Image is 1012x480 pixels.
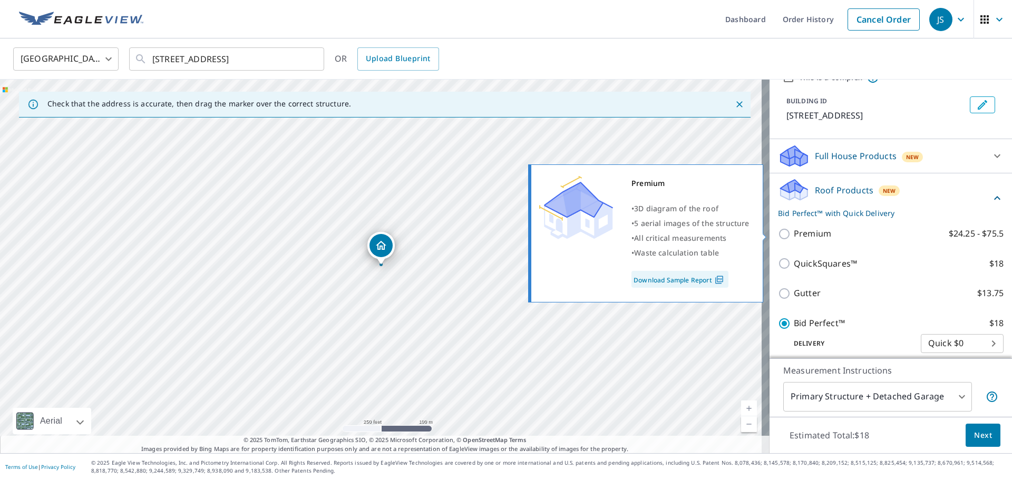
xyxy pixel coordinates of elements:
[778,339,921,348] p: Delivery
[152,44,303,74] input: Search by address or latitude-longitude
[778,178,1004,219] div: Roof ProductsNewBid Perfect™ with Quick Delivery
[781,424,878,447] p: Estimated Total: $18
[13,408,91,434] div: Aerial
[631,246,750,260] div: •
[41,463,75,471] a: Privacy Policy
[19,12,143,27] img: EV Logo
[509,436,527,444] a: Terms
[5,464,75,470] p: |
[631,231,750,246] div: •
[949,227,1004,240] p: $24.25 - $75.5
[91,459,1007,475] p: © 2025 Eagle View Technologies, Inc. and Pictometry International Corp. All Rights Reserved. Repo...
[367,232,395,265] div: Dropped pin, building 1, Residential property, 19184 Timber Pine Ln Orlando, FL 32833
[989,317,1004,330] p: $18
[786,96,827,105] p: BUILDING ID
[783,382,972,412] div: Primary Structure + Detached Garage
[539,176,613,239] img: Premium
[733,97,746,111] button: Close
[5,463,38,471] a: Terms of Use
[47,99,351,109] p: Check that the address is accurate, then drag the marker over the correct structure.
[712,275,726,285] img: Pdf Icon
[921,329,1004,358] div: Quick $0
[906,153,919,161] span: New
[37,408,65,434] div: Aerial
[794,287,821,300] p: Gutter
[778,208,991,219] p: Bid Perfect™ with Quick Delivery
[794,257,857,270] p: QuickSquares™
[977,287,1004,300] p: $13.75
[778,143,1004,169] div: Full House ProductsNew
[966,424,1000,447] button: Next
[883,187,896,195] span: New
[848,8,920,31] a: Cancel Order
[741,400,757,416] a: Current Level 17, Zoom In
[741,416,757,432] a: Current Level 17, Zoom Out
[631,176,750,191] div: Premium
[974,429,992,442] span: Next
[634,203,718,213] span: 3D diagram of the roof
[783,364,998,377] p: Measurement Instructions
[786,109,966,122] p: [STREET_ADDRESS]
[815,150,897,162] p: Full House Products
[970,96,995,113] button: Edit building 1
[634,248,719,258] span: Waste calculation table
[986,390,998,403] span: Your report will include the primary structure and a detached garage if one exists.
[815,184,873,197] p: Roof Products
[463,436,507,444] a: OpenStreetMap
[631,216,750,231] div: •
[244,436,527,445] span: © 2025 TomTom, Earthstar Geographics SIO, © 2025 Microsoft Corporation, ©
[634,218,749,228] span: 5 aerial images of the structure
[634,233,726,243] span: All critical measurements
[794,317,845,330] p: Bid Perfect™
[794,227,831,240] p: Premium
[357,47,439,71] a: Upload Blueprint
[631,271,728,288] a: Download Sample Report
[13,44,119,74] div: [GEOGRAPHIC_DATA]
[366,52,430,65] span: Upload Blueprint
[335,47,439,71] div: OR
[929,8,952,31] div: JS
[989,257,1004,270] p: $18
[631,201,750,216] div: •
